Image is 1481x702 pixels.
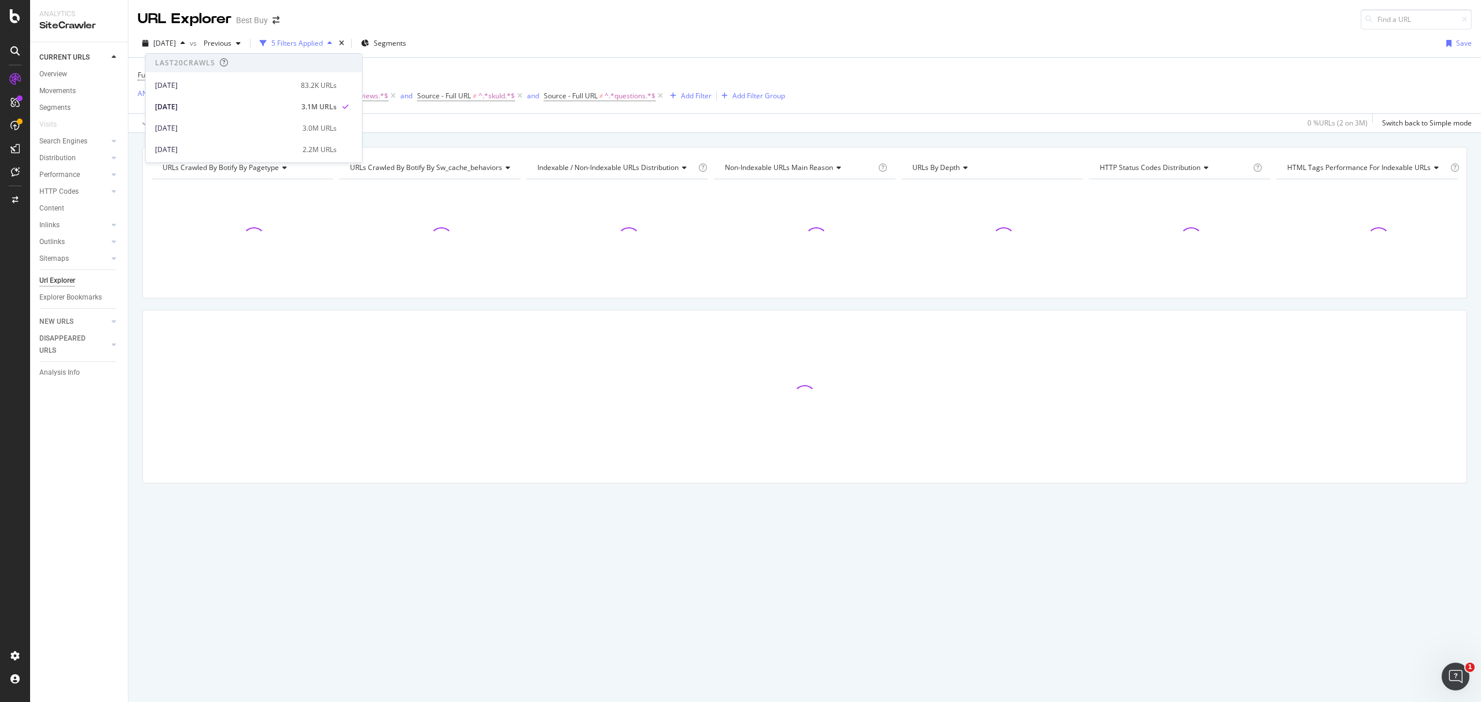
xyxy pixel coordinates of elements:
div: Best Buy [236,14,268,26]
span: Full URL [138,70,163,80]
a: Visits [39,119,68,131]
div: Switch back to Simple mode [1382,118,1472,128]
div: NEW URLS [39,316,73,328]
div: and [527,91,539,101]
div: Add Filter Group [732,91,785,101]
a: Sitemaps [39,253,108,265]
div: SiteCrawler [39,19,119,32]
div: Outlinks [39,236,65,248]
span: HTTP Status Codes Distribution [1100,162,1200,172]
input: Find a URL [1361,9,1472,29]
a: Analysis Info [39,367,120,379]
a: Distribution [39,152,108,164]
a: HTTP Codes [39,186,108,198]
div: Analytics [39,9,119,19]
div: [DATE] [155,102,294,112]
div: Last 20 Crawls [155,58,215,68]
div: 3.1M URLs [301,102,337,112]
button: Apply [138,114,171,132]
a: Search Engines [39,135,108,147]
div: 2.2M URLs [303,145,337,155]
a: Url Explorer [39,275,120,287]
button: Previous [199,34,245,53]
div: [DATE] [155,123,296,134]
h4: HTML Tags Performance for Indexable URLs [1285,158,1448,177]
button: Add Filter Group [717,89,785,103]
div: Movements [39,85,76,97]
span: vs [190,38,199,48]
span: HTML Tags Performance for Indexable URLs [1287,162,1431,172]
div: [DATE] [155,145,296,155]
span: URLs Crawled By Botify By sw_cache_behaviors [350,162,502,172]
button: Segments [356,34,411,53]
span: Source - Full URL [544,91,598,101]
span: ≠ [599,91,603,101]
h4: URLs by Depth [910,158,1073,177]
div: Analysis Info [39,367,80,379]
button: Add Filter [665,89,712,103]
span: ^.*reviews.*$ [344,88,388,104]
div: Performance [39,169,80,181]
div: Url Explorer [39,275,75,287]
a: Performance [39,169,108,181]
h4: URLs Crawled By Botify By pagetype [160,158,323,177]
button: and [527,90,539,101]
a: Content [39,202,120,215]
button: Save [1442,34,1472,53]
div: URL Explorer [138,9,231,29]
a: Inlinks [39,219,108,231]
div: Add Filter [681,91,712,101]
div: arrow-right-arrow-left [272,16,279,24]
div: Visits [39,119,57,131]
a: Overview [39,68,120,80]
div: 83.2K URLs [301,80,337,91]
span: URLs Crawled By Botify By pagetype [163,162,279,172]
span: ^.*skuId.*$ [478,88,515,104]
div: Content [39,202,64,215]
button: AND [138,88,153,99]
span: ≠ [473,91,477,101]
button: and [400,90,412,101]
h4: Non-Indexable URLs Main Reason [723,158,876,177]
span: Source - Full URL [417,91,471,101]
span: Non-Indexable URLs Main Reason [725,162,833,172]
span: Segments [374,38,406,48]
a: CURRENT URLS [39,51,108,64]
span: ^.*questions.*$ [605,88,655,104]
span: 1 [1465,663,1475,672]
h4: HTTP Status Codes Distribution [1097,158,1251,177]
div: Inlinks [39,219,60,231]
div: 0 % URLs ( 2 on 3M ) [1307,118,1368,128]
div: Distribution [39,152,76,164]
div: DISAPPEARED URLS [39,332,98,357]
a: Segments [39,102,120,114]
button: [DATE] [138,34,190,53]
iframe: Intercom live chat [1442,663,1469,690]
div: and [400,91,412,101]
div: Explorer Bookmarks [39,291,102,304]
div: Save [1456,38,1472,48]
div: times [337,38,347,49]
span: 2025 Sep. 2nd [153,38,176,48]
button: 5 Filters Applied [255,34,337,53]
span: URLs by Depth [912,162,960,172]
a: DISAPPEARED URLS [39,332,108,357]
span: Previous [199,38,231,48]
div: Search Engines [39,135,87,147]
div: HTTP Codes [39,186,79,198]
div: AND [138,88,153,98]
h4: Indexable / Non-Indexable URLs Distribution [535,158,696,177]
div: Sitemaps [39,253,69,265]
h4: URLs Crawled By Botify By sw_cache_behaviors [348,158,520,177]
div: 5 Filters Applied [271,38,323,48]
a: Outlinks [39,236,108,248]
div: CURRENT URLS [39,51,90,64]
div: 3.0M URLs [303,123,337,134]
a: NEW URLS [39,316,108,328]
a: Movements [39,85,120,97]
a: Explorer Bookmarks [39,291,120,304]
span: Indexable / Non-Indexable URLs distribution [537,162,679,172]
div: [DATE] [155,80,294,91]
button: Switch back to Simple mode [1377,114,1472,132]
div: Segments [39,102,71,114]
